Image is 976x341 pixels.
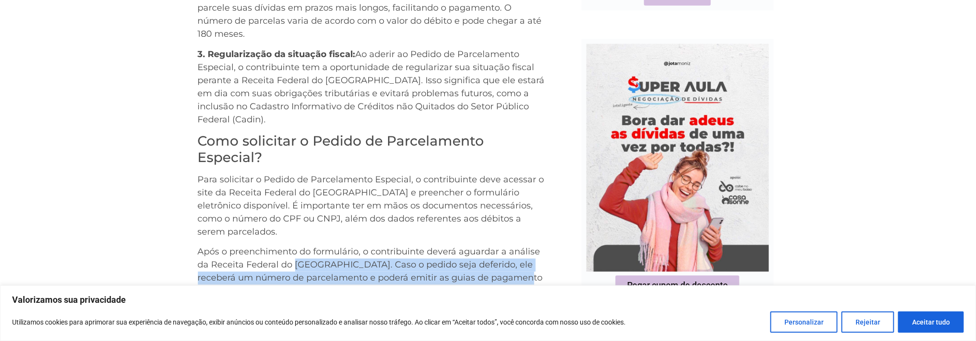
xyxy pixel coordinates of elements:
[616,276,739,296] a: Pegar cupom de desconto
[898,311,964,333] button: Aceitar tudo
[12,316,626,328] p: Utilizamos cookies para aprimorar sua experiência de navegação, exibir anúncios ou conteúdo perso...
[198,246,548,298] p: Após o preenchimento do formulário, o contribuinte deverá aguardar a análise da Receita Federal d...
[198,173,548,238] p: Para solicitar o Pedido de Parcelamento Especial, o contribuinte deve acessar o site da Receita F...
[627,282,728,290] span: Pegar cupom de desconto
[841,311,894,333] button: Rejeitar
[198,48,548,126] p: Ao aderir ao Pedido de Parcelamento Especial, o contribuinte tem a oportunidade de regularizar su...
[198,133,548,165] h3: Como solicitar o Pedido de Parcelamento Especial?
[198,49,356,59] strong: 3. Regularização da situação fiscal:
[12,294,964,306] p: Valorizamos sua privacidade
[770,311,838,333] button: Personalizar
